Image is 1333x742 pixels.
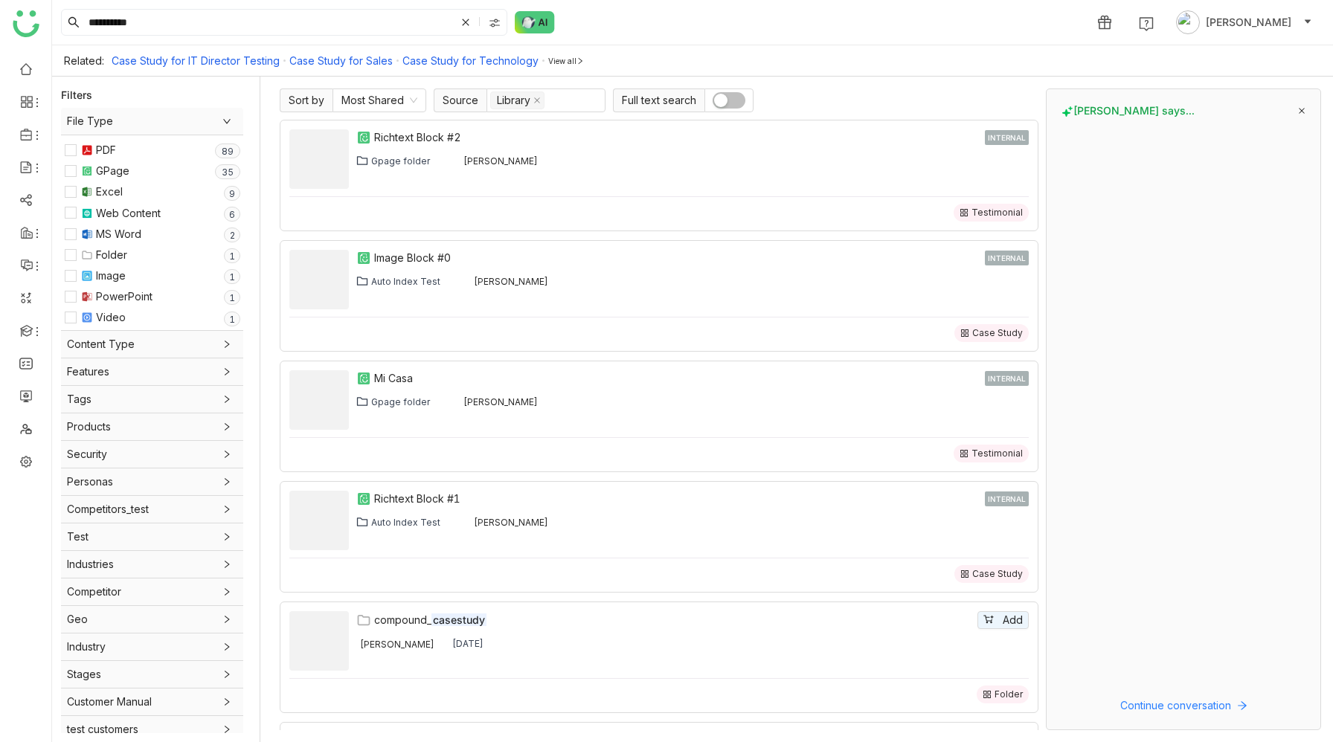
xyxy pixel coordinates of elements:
[81,312,93,323] img: mp4.svg
[61,468,243,495] div: Personas
[81,228,93,240] img: docx.svg
[497,92,530,109] div: Library
[1176,10,1200,34] img: avatar
[224,186,240,201] nz-badge-sup: 9
[402,54,539,67] a: Case Study for Technology
[61,661,243,688] div: Stages
[96,163,129,179] div: GPage
[61,496,243,523] div: Competitors_test
[371,396,430,407] div: Gpage folder
[81,207,93,219] img: article.svg
[222,144,228,159] p: 8
[972,568,1023,580] div: Case Study
[67,721,237,738] span: test customers
[96,226,141,242] div: MS Word
[112,54,280,67] a: Case Study for IT Director Testing
[96,205,161,222] div: Web Content
[61,633,243,660] div: Industry
[67,611,237,628] span: Geo
[81,144,93,156] img: pdf.svg
[289,54,393,67] a: Case Study for Sales
[67,391,237,407] span: Tags
[371,155,430,167] div: Gpage folder
[224,228,240,242] nz-badge-sup: 2
[977,611,1029,629] button: Add
[96,268,126,284] div: Image
[229,187,235,201] p: 9
[61,688,243,715] div: Customer Manual
[96,288,152,305] div: PowerPoint
[96,184,123,200] div: Excel
[67,666,237,683] span: Stages
[67,501,237,517] span: Competitors_test
[224,312,240,326] nz-badge-sup: 1
[448,396,460,407] img: 619b7b4f13e9234403e7079e
[67,694,237,710] span: Customer Manual
[490,91,545,109] nz-select-item: Library
[1061,697,1305,714] button: Continue conversation
[61,606,243,633] div: Geo
[374,129,982,146] a: Richtext Block #2
[458,275,470,287] img: 684bbe3680588642516ed0d3
[67,364,237,380] span: Features
[61,386,243,413] div: Tags
[371,517,440,528] div: Auto Index Test
[985,491,1029,506] div: INTERNAL
[67,474,237,490] span: Personas
[67,336,237,352] span: Content Type
[971,448,1023,459] div: Testimonial
[229,312,235,327] p: 1
[356,251,371,265] img: paper.svg
[613,88,704,112] span: Full text search
[67,113,237,129] span: File Type
[224,269,240,284] nz-badge-sup: 1
[81,291,93,303] img: pptx.svg
[1173,10,1315,34] button: [PERSON_NAME]
[280,88,333,112] span: Sort by
[67,584,237,600] span: Competitor
[215,164,240,179] nz-badge-sup: 35
[360,639,434,650] div: [PERSON_NAME]
[81,249,93,261] img: folder.svg
[374,370,982,387] a: Mi Casa
[356,371,371,386] img: paper.svg
[489,17,501,29] img: search-type.svg
[81,186,93,198] img: xlsx.svg
[341,89,417,112] nz-select-item: Most Shared
[229,207,235,222] p: 6
[458,516,470,528] img: 684bbe3680588642516ed0d3
[224,207,240,222] nz-badge-sup: 6
[229,270,235,285] p: 1
[228,144,234,159] p: 9
[474,276,548,287] div: [PERSON_NAME]
[228,165,234,180] p: 5
[356,613,371,628] img: folder.svg
[229,228,235,243] p: 2
[431,613,486,626] em: casestudy
[463,396,538,407] div: [PERSON_NAME]
[995,688,1023,700] div: Folder
[985,130,1029,145] div: INTERNAL
[474,517,548,528] div: [PERSON_NAME]
[222,165,228,180] p: 3
[356,491,371,506] img: paper.svg
[434,88,486,112] span: Source
[64,54,104,67] div: Related:
[67,419,237,435] span: Products
[61,578,243,605] div: Competitor
[13,10,39,37] img: logo
[1003,612,1023,628] span: Add
[374,612,974,628] div: compound_
[374,491,982,507] div: Richtext Block #1
[81,270,93,282] img: jpeg.svg
[67,639,237,655] span: Industry
[67,446,237,462] span: Security
[1120,697,1231,714] span: Continue conversation
[67,556,237,572] span: Industries
[61,551,243,578] div: Industries
[452,638,484,650] div: [DATE]
[985,251,1029,265] div: INTERNAL
[1061,104,1195,117] span: [PERSON_NAME] says...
